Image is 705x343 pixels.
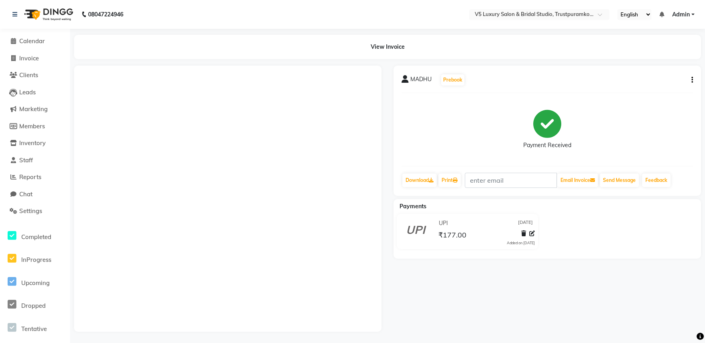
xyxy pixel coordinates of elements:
[19,156,33,164] span: Staff
[2,173,68,182] a: Reports
[21,302,46,309] span: Dropped
[2,122,68,131] a: Members
[19,139,46,147] span: Inventory
[20,3,75,26] img: logo
[518,219,533,227] span: [DATE]
[19,207,42,215] span: Settings
[74,35,701,59] div: View Invoice
[523,141,571,150] div: Payment Received
[441,74,464,86] button: Prebook
[19,122,45,130] span: Members
[410,75,432,86] span: MADHU
[19,88,36,96] span: Leads
[2,105,68,114] a: Marketing
[19,54,39,62] span: Invoice
[557,173,598,187] button: Email Invoice
[672,10,690,19] span: Admin
[19,105,48,113] span: Marketing
[21,233,51,241] span: Completed
[19,71,38,79] span: Clients
[21,256,51,263] span: InProgress
[438,173,461,187] a: Print
[2,139,68,148] a: Inventory
[400,203,426,210] span: Payments
[600,173,639,187] button: Send Message
[2,71,68,80] a: Clients
[402,173,437,187] a: Download
[19,190,32,198] span: Chat
[2,207,68,216] a: Settings
[2,156,68,165] a: Staff
[2,88,68,97] a: Leads
[642,173,671,187] a: Feedback
[2,37,68,46] a: Calendar
[2,190,68,199] a: Chat
[439,219,448,227] span: UPI
[19,173,41,181] span: Reports
[2,54,68,63] a: Invoice
[507,240,535,246] div: Added on [DATE]
[465,173,557,188] input: enter email
[88,3,123,26] b: 08047224946
[19,37,45,45] span: Calendar
[438,230,466,241] span: ₹177.00
[21,279,50,287] span: Upcoming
